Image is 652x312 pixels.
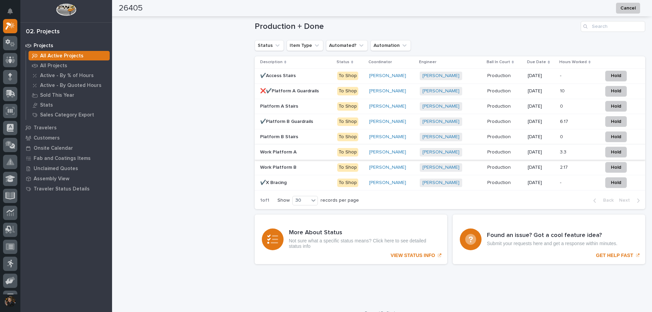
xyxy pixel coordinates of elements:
button: Item Type [287,40,323,51]
tr: Work Platform AWork Platform A To Shop[PERSON_NAME] [PERSON_NAME] ProductionProduction [DATE]3.33... [255,145,646,160]
p: Due Date [527,58,546,66]
div: Notifications [8,8,17,19]
a: [PERSON_NAME] [422,104,459,109]
a: [PERSON_NAME] [369,180,406,186]
p: - [560,179,563,186]
a: [PERSON_NAME] [369,149,406,155]
p: Work Platform B [260,163,298,170]
p: Production [487,72,512,79]
p: 3.3 [560,148,568,155]
p: Hours Worked [559,58,587,66]
tr: Platform A StairsPlatform A Stairs To Shop[PERSON_NAME] [PERSON_NAME] ProductionProduction [DATE]... [255,99,646,114]
div: To Shop [337,133,358,141]
p: ✔️Platform B Guardrails [260,117,314,125]
p: records per page [321,198,359,203]
p: Active - By % of Hours [40,73,94,79]
tr: ✔️Platform B Guardrails✔️Platform B Guardrails To Shop[PERSON_NAME] [PERSON_NAME] ProductionProdu... [255,114,646,129]
a: Unclaimed Quotes [20,163,112,173]
p: [DATE] [528,149,555,155]
div: To Shop [337,72,358,80]
div: To Shop [337,148,358,157]
p: Customers [34,135,60,141]
a: [PERSON_NAME] [422,149,459,155]
a: [PERSON_NAME] [422,119,459,125]
p: ✔️X Bracing [260,179,288,186]
p: ✔️Access Stairs [260,72,297,79]
p: Production [487,133,512,140]
p: Ball In Court [487,58,510,66]
a: VIEW STATUS INFO [255,215,447,264]
p: Submit your requests here and get a response within minutes. [487,241,617,246]
tr: ❌✔️Platform A Guardrails❌✔️Platform A Guardrails To Shop[PERSON_NAME] [PERSON_NAME] ProductionPro... [255,84,646,99]
p: Fab and Coatings Items [34,155,91,162]
a: All Active Projects [26,51,112,60]
div: To Shop [337,87,358,95]
div: To Shop [337,163,358,172]
input: Search [581,21,645,32]
p: Platform B Stairs [260,133,300,140]
tr: ✔️Access Stairs✔️Access Stairs To Shop[PERSON_NAME] [PERSON_NAME] ProductionProduction [DATE]-- Hold [255,68,646,84]
p: Sales Category Export [40,112,94,118]
p: Platform A Stairs [260,102,300,109]
p: Show [277,198,290,203]
span: Hold [611,87,621,95]
div: To Shop [337,179,358,187]
p: Sold This Year [40,92,74,98]
p: Production [487,117,512,125]
p: Stats [40,102,53,108]
p: 1 of 1 [255,192,275,209]
p: VIEW STATUS INFO [391,253,435,258]
button: Hold [605,131,627,142]
div: 02. Projects [26,28,60,36]
a: [PERSON_NAME] [422,73,459,79]
a: Sales Category Export [26,110,112,120]
a: [PERSON_NAME] [369,165,406,170]
button: Hold [605,147,627,158]
h2: 26405 [119,3,143,13]
button: Cancel [616,3,640,14]
a: [PERSON_NAME] [369,134,406,140]
p: Projects [34,43,53,49]
a: Assembly View [20,173,112,184]
p: 2.17 [560,163,569,170]
p: ❌✔️Platform A Guardrails [260,87,320,94]
p: Production [487,163,512,170]
button: Hold [605,71,627,81]
p: Assembly View [34,176,69,182]
button: Automation [370,40,411,51]
p: [DATE] [528,104,555,109]
a: [PERSON_NAME] [369,73,406,79]
span: Hold [611,163,621,171]
span: Hold [611,133,621,141]
a: Traveler Status Details [20,184,112,194]
p: Coordinator [368,58,392,66]
p: 10 [560,87,566,94]
p: All Active Projects [40,53,84,59]
p: Active - By Quoted Hours [40,82,102,89]
a: [PERSON_NAME] [422,88,459,94]
div: To Shop [337,102,358,111]
span: Hold [611,72,621,80]
tr: Platform B StairsPlatform B Stairs To Shop[PERSON_NAME] [PERSON_NAME] ProductionProduction [DATE]... [255,129,646,145]
a: Active - By Quoted Hours [26,80,112,90]
span: Hold [611,102,621,110]
a: [PERSON_NAME] [422,165,459,170]
p: - [560,72,563,79]
a: [PERSON_NAME] [369,104,406,109]
h3: Found an issue? Got a cool feature idea? [487,232,617,239]
p: GET HELP FAST [596,253,633,258]
p: Traveler Status Details [34,186,90,192]
img: Workspace Logo [56,3,76,16]
p: Production [487,87,512,94]
a: [PERSON_NAME] [369,88,406,94]
a: All Projects [26,61,112,70]
p: Description [260,58,283,66]
a: Projects [20,40,112,51]
a: Travelers [20,123,112,133]
a: Sold This Year [26,90,112,100]
button: Hold [605,177,627,188]
button: Status [255,40,284,51]
span: Hold [611,179,621,187]
h1: Production + Done [255,22,578,32]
